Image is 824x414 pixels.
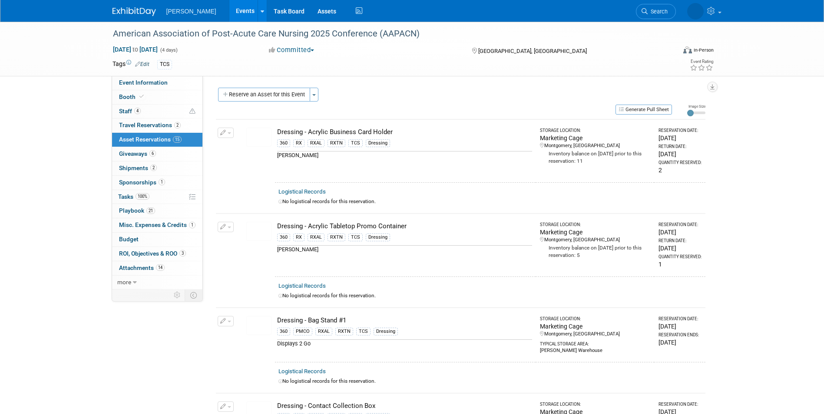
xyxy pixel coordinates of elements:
div: 2 [659,166,702,174]
span: to [131,46,139,53]
div: Return Date: [659,238,702,244]
span: Misc. Expenses & Credits [119,221,195,228]
div: Displays 2 Go [277,339,533,348]
div: 360 [277,139,290,147]
span: Event Information [119,79,168,86]
button: Generate Pull Sheet [616,105,672,115]
div: In-Person [693,47,714,53]
img: View Images [246,316,271,335]
span: [PERSON_NAME] [166,8,216,15]
div: 360 [277,233,290,241]
div: TCS [348,139,363,147]
div: Reservation Date: [659,222,702,228]
div: [DATE] [659,134,702,142]
a: Logistical Records [278,368,326,375]
a: Logistical Records [278,283,326,289]
div: TCS [356,328,371,335]
div: Marketing Cage [540,322,651,331]
div: Reservation Ends: [659,332,702,338]
a: Tasks100% [112,190,202,204]
div: Dressing - Acrylic Business Card Holder [277,128,533,137]
span: more [117,279,131,286]
a: Booth [112,90,202,104]
span: Attachments [119,264,165,271]
td: Tags [113,59,149,69]
a: Asset Reservations15 [112,133,202,147]
span: ROI, Objectives & ROO [119,250,186,257]
img: Amber Vincent [687,3,704,20]
a: Attachments14 [112,261,202,275]
div: RX [293,233,304,241]
div: Return Date: [659,144,702,150]
div: Inventory balance on [DATE] prior to this reservation: 5 [540,243,651,259]
div: [PERSON_NAME] [277,151,533,159]
div: Storage Location: [540,401,651,407]
div: RXTN [328,139,345,147]
span: 15 [173,136,182,143]
div: TCS [157,60,172,69]
span: Search [648,8,668,15]
div: Dressing - Bag Stand #1 [277,316,533,325]
img: Format-Inperson.png [683,46,692,53]
span: 2 [150,164,157,171]
span: Tasks [118,193,149,200]
a: Event Information [112,76,202,90]
a: Budget [112,233,202,246]
a: ROI, Objectives & ROO3 [112,247,202,261]
div: Reservation Date: [659,401,702,407]
div: [DATE] [659,244,702,253]
div: RXTN [328,233,345,241]
a: more [112,276,202,289]
div: 360 [277,328,290,335]
td: Toggle Event Tabs [185,289,202,301]
img: View Images [246,128,271,147]
i: Booth reservation complete [139,94,144,99]
span: 100% [136,193,149,200]
div: RXTN [335,328,353,335]
span: Shipments [119,164,157,171]
span: (4 days) [159,47,178,53]
span: Budget [119,236,139,243]
div: [DATE] [659,322,702,331]
div: 1 [659,260,702,269]
a: Edit [135,61,149,67]
div: Montgomery, [GEOGRAPHIC_DATA] [540,237,651,243]
div: Dressing [374,328,398,335]
div: Dressing [366,139,390,147]
div: No logistical records for this reservation. [278,292,702,299]
div: Montgomery, [GEOGRAPHIC_DATA] [540,142,651,149]
a: Misc. Expenses & Credits1 [112,218,202,232]
button: Committed [266,46,318,55]
div: American Association of Post-Acute Care Nursing 2025 Conference (AAPACN) [110,26,663,42]
div: Event Format [625,45,714,58]
div: Montgomery, [GEOGRAPHIC_DATA] [540,331,651,338]
div: Dressing [366,233,390,241]
span: Sponsorships [119,179,165,186]
div: Reservation Date: [659,128,702,134]
div: Dressing - Acrylic Tabletop Promo Container [277,222,533,231]
div: Storage Location: [540,316,651,322]
span: 3 [179,250,186,256]
img: ExhibitDay [113,7,156,16]
div: Reservation Date: [659,316,702,322]
span: Travel Reservations [119,122,181,128]
a: Logistical Records [278,188,326,195]
span: [DATE] [DATE] [113,46,158,53]
span: Asset Reservations [119,136,182,143]
div: No logistical records for this reservation. [278,198,702,205]
span: 1 [189,222,195,228]
div: [PERSON_NAME] [277,245,533,253]
div: Storage Location: [540,222,651,228]
div: Quantity Reserved: [659,160,702,166]
img: View Images [246,222,271,241]
span: 1 [159,179,165,185]
div: TCS [348,233,363,241]
span: Potential Scheduling Conflict -- at least one attendee is tagged in another overlapping event. [189,108,195,115]
td: Personalize Event Tab Strip [170,289,185,301]
div: Typical Storage Area: [540,338,651,347]
div: Quantity Reserved: [659,254,702,260]
a: Sponsorships1 [112,176,202,190]
a: Staff4 [112,105,202,118]
div: RX [293,139,304,147]
span: 21 [146,207,155,214]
